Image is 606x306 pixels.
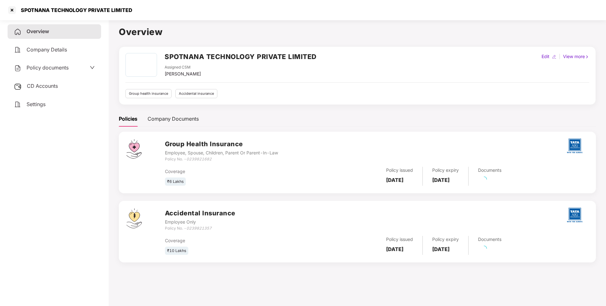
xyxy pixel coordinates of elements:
img: editIcon [552,55,556,59]
span: loading [481,246,487,251]
img: svg+xml;base64,PHN2ZyB4bWxucz0iaHR0cDovL3d3dy53My5vcmcvMjAwMC9zdmciIHdpZHRoPSI0Ny43MTQiIGhlaWdodD... [126,139,142,159]
div: Company Documents [148,115,199,123]
div: Documents [478,167,501,174]
div: Policy expiry [432,167,459,174]
div: ₹6 Lakhs [165,177,186,186]
div: Policy No. - [165,225,235,231]
div: Employee, Spouse, Children, Parent Or Parent-In-Law [165,149,278,156]
div: [PERSON_NAME] [165,70,201,77]
span: Policy documents [27,64,69,71]
div: | [558,53,562,60]
img: svg+xml;base64,PHN2ZyB4bWxucz0iaHR0cDovL3d3dy53My5vcmcvMjAwMC9zdmciIHdpZHRoPSIyNCIgaGVpZ2h0PSIyNC... [14,46,21,54]
img: svg+xml;base64,PHN2ZyB4bWxucz0iaHR0cDovL3d3dy53My5vcmcvMjAwMC9zdmciIHdpZHRoPSIyNCIgaGVpZ2h0PSIyNC... [14,101,21,108]
div: ₹10 Lakhs [165,247,188,255]
div: View more [562,53,591,60]
img: tatag.png [564,204,586,226]
h3: Group Health Insurance [165,139,278,149]
b: [DATE] [432,246,450,252]
div: Assigned CSM [165,64,201,70]
div: Accidental insurance [175,89,217,98]
span: Settings [27,101,45,107]
b: [DATE] [386,246,403,252]
h3: Accidental Insurance [165,208,235,218]
img: rightIcon [585,55,589,59]
div: Edit [540,53,551,60]
div: Group health insurance [125,89,172,98]
h2: SPOTNANA TECHNOLOGY PRIVATE LIMITED [165,51,317,62]
img: svg+xml;base64,PHN2ZyB4bWxucz0iaHR0cDovL3d3dy53My5vcmcvMjAwMC9zdmciIHdpZHRoPSIyNCIgaGVpZ2h0PSIyNC... [14,64,21,72]
img: tatag.png [564,135,586,157]
div: Policies [119,115,137,123]
img: svg+xml;base64,PHN2ZyB4bWxucz0iaHR0cDovL3d3dy53My5vcmcvMjAwMC9zdmciIHdpZHRoPSI0OS4zMjEiIGhlaWdodD... [126,208,142,228]
b: [DATE] [432,177,450,183]
i: 0239821682 [186,157,212,161]
span: Company Details [27,46,67,53]
div: SPOTNANA TECHNOLOGY PRIVATE LIMITED [17,7,132,13]
div: Coverage [165,168,306,175]
div: Coverage [165,237,306,244]
div: Policy issued [386,236,413,243]
h1: Overview [119,25,596,39]
span: loading [481,177,487,182]
i: 0239821357 [186,226,212,231]
div: Policy issued [386,167,413,174]
div: Employee Only [165,219,235,225]
span: CD Accounts [27,83,58,89]
div: Policy expiry [432,236,459,243]
img: svg+xml;base64,PHN2ZyB3aWR0aD0iMjUiIGhlaWdodD0iMjQiIHZpZXdCb3g9IjAgMCAyNSAyNCIgZmlsbD0ibm9uZSIgeG... [14,83,22,90]
div: Policy No. - [165,156,278,162]
img: svg+xml;base64,PHN2ZyB4bWxucz0iaHR0cDovL3d3dy53My5vcmcvMjAwMC9zdmciIHdpZHRoPSIyNCIgaGVpZ2h0PSIyNC... [14,28,21,36]
span: down [90,65,95,70]
b: [DATE] [386,177,403,183]
div: Documents [478,236,501,243]
span: Overview [27,28,49,34]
